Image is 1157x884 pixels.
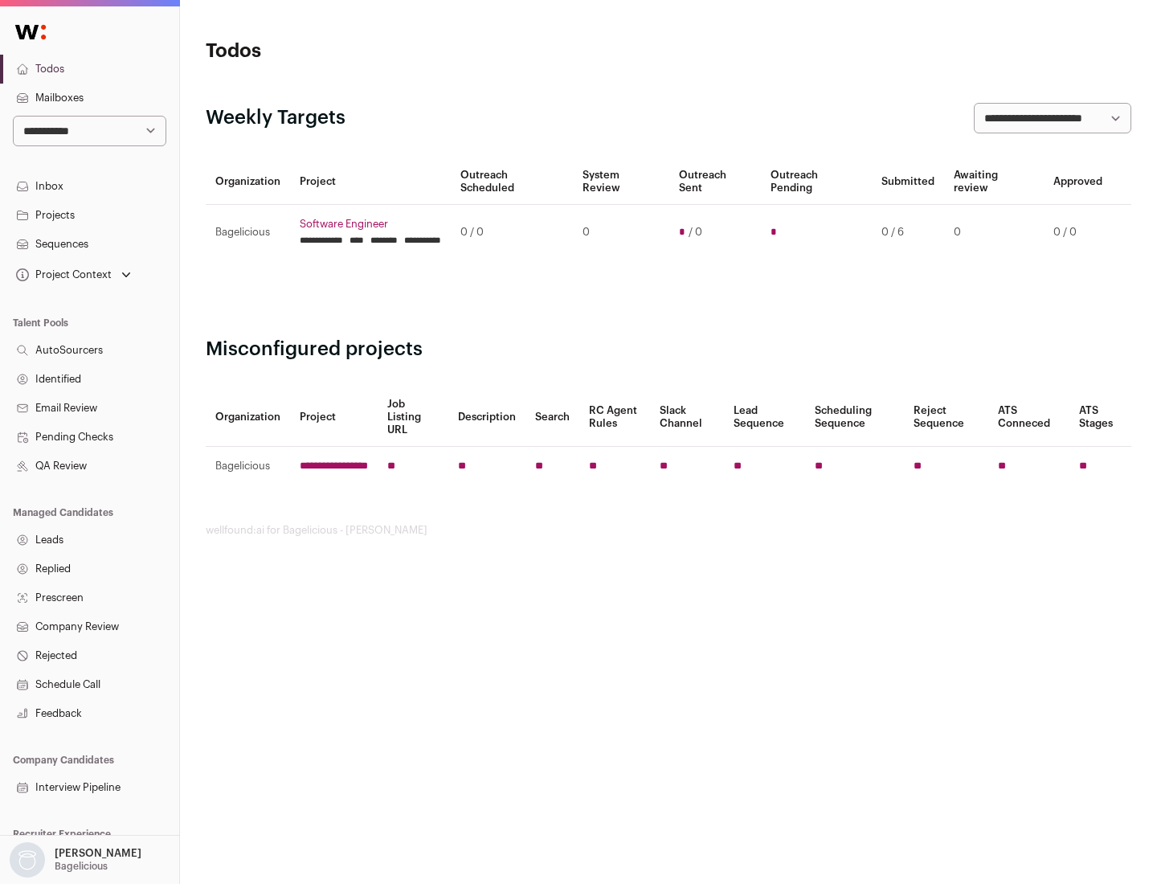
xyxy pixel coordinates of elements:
div: Project Context [13,268,112,281]
th: Project [290,388,378,447]
img: nopic.png [10,842,45,878]
th: Lead Sequence [724,388,805,447]
th: ATS Conneced [988,388,1069,447]
button: Open dropdown [6,842,145,878]
th: Organization [206,159,290,205]
th: Search [525,388,579,447]
th: Outreach Pending [761,159,871,205]
th: Description [448,388,525,447]
span: / 0 [689,226,702,239]
th: ATS Stages [1069,388,1131,447]
th: Outreach Scheduled [451,159,573,205]
th: RC Agent Rules [579,388,649,447]
th: Project [290,159,451,205]
th: Approved [1044,159,1112,205]
footer: wellfound:ai for Bagelicious - [PERSON_NAME] [206,524,1131,537]
th: Organization [206,388,290,447]
th: Reject Sequence [904,388,989,447]
p: Bagelicious [55,860,108,873]
td: 0 / 0 [1044,205,1112,260]
td: Bagelicious [206,447,290,486]
th: Submitted [872,159,944,205]
a: Software Engineer [300,218,441,231]
h1: Todos [206,39,514,64]
button: Open dropdown [13,264,134,286]
th: Slack Channel [650,388,724,447]
th: System Review [573,159,668,205]
td: 0 / 0 [451,205,573,260]
p: [PERSON_NAME] [55,847,141,860]
th: Scheduling Sequence [805,388,904,447]
th: Outreach Sent [669,159,762,205]
h2: Weekly Targets [206,105,345,131]
th: Job Listing URL [378,388,448,447]
td: 0 / 6 [872,205,944,260]
td: 0 [573,205,668,260]
th: Awaiting review [944,159,1044,205]
td: 0 [944,205,1044,260]
img: Wellfound [6,16,55,48]
td: Bagelicious [206,205,290,260]
h2: Misconfigured projects [206,337,1131,362]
